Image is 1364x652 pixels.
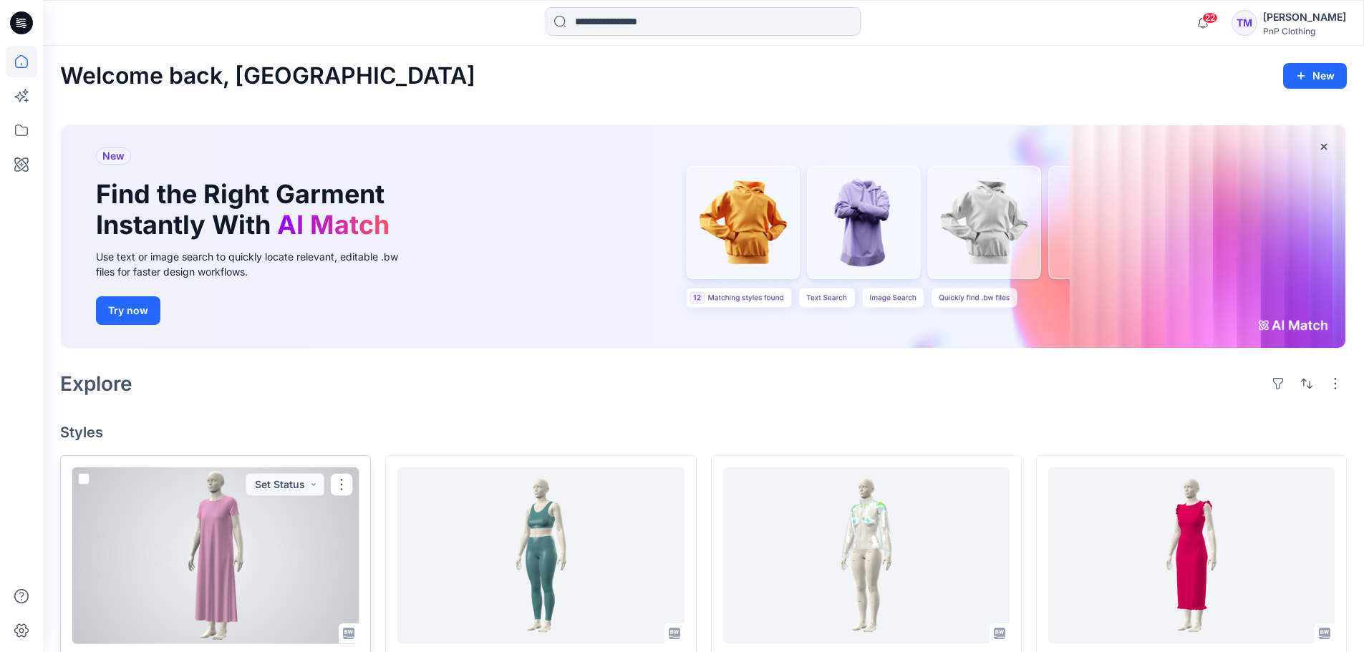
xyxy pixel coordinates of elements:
span: New [102,147,125,165]
div: TM [1232,10,1257,36]
div: [PERSON_NAME] [1263,9,1346,26]
div: PnP Clothing [1263,26,1346,37]
button: Try now [96,296,160,325]
span: 22 [1202,12,1218,24]
a: Yoga suit_004solid all size avatars simulation [397,467,684,644]
h4: Styles [60,424,1347,441]
h2: Explore [60,372,132,395]
h1: Find the Right Garment Instantly With [96,179,397,240]
div: Use text or image search to quickly locate relevant, editable .bw files for faster design workflows. [96,249,418,279]
button: New [1283,63,1347,89]
span: AI Match [277,209,390,240]
a: 2nd Fit_PNP1400_Dress_30.09.25 [1048,467,1335,644]
a: PL2732_tshirt_dress_long_pockets [72,467,359,644]
a: 1st Fit_PNP13082_Set_01.10.25 [723,467,1010,644]
h2: Welcome back, [GEOGRAPHIC_DATA] [60,63,475,89]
